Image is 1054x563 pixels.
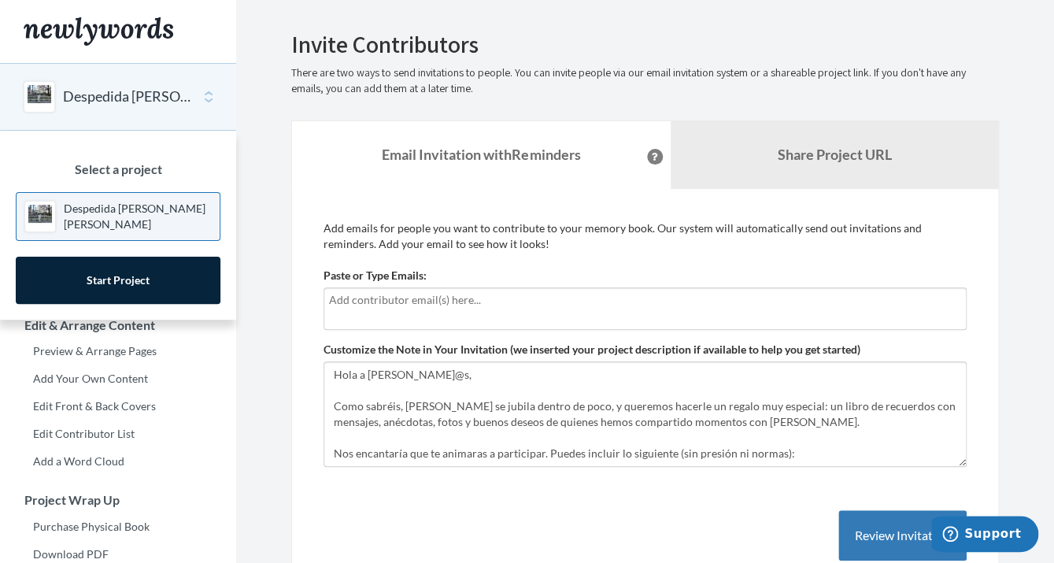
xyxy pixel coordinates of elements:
[382,146,580,163] strong: Email Invitation with Reminders
[324,220,967,252] p: Add emails for people you want to contribute to your memory book. Our system will automatically s...
[324,342,860,357] label: Customize the Note in Your Invitation (we inserted your project description if available to help ...
[324,361,967,467] textarea: Hola a [PERSON_NAME]@s, Como sabréis, [PERSON_NAME] se jubila dentro de poco, y queremos hacerle ...
[16,162,220,176] h3: Select a project
[64,201,212,232] p: Despedida [PERSON_NAME] [PERSON_NAME]
[838,510,967,561] button: Review Invitation
[24,17,173,46] img: Newlywords logo
[291,65,999,97] p: There are two ways to send invitations to people. You can invite people via our email invitation ...
[291,31,999,57] h2: Invite Contributors
[16,192,220,241] a: Despedida [PERSON_NAME] [PERSON_NAME]
[1,318,236,332] h3: Edit & Arrange Content
[324,268,427,283] label: Paste or Type Emails:
[63,87,190,107] button: Despedida [PERSON_NAME] [PERSON_NAME]
[1,493,236,507] h3: Project Wrap Up
[931,516,1038,555] iframe: Opens a widget where you can chat to one of our agents
[777,146,891,163] b: Share Project URL
[16,257,220,304] a: Start Project
[329,291,961,309] input: Add contributor email(s) here...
